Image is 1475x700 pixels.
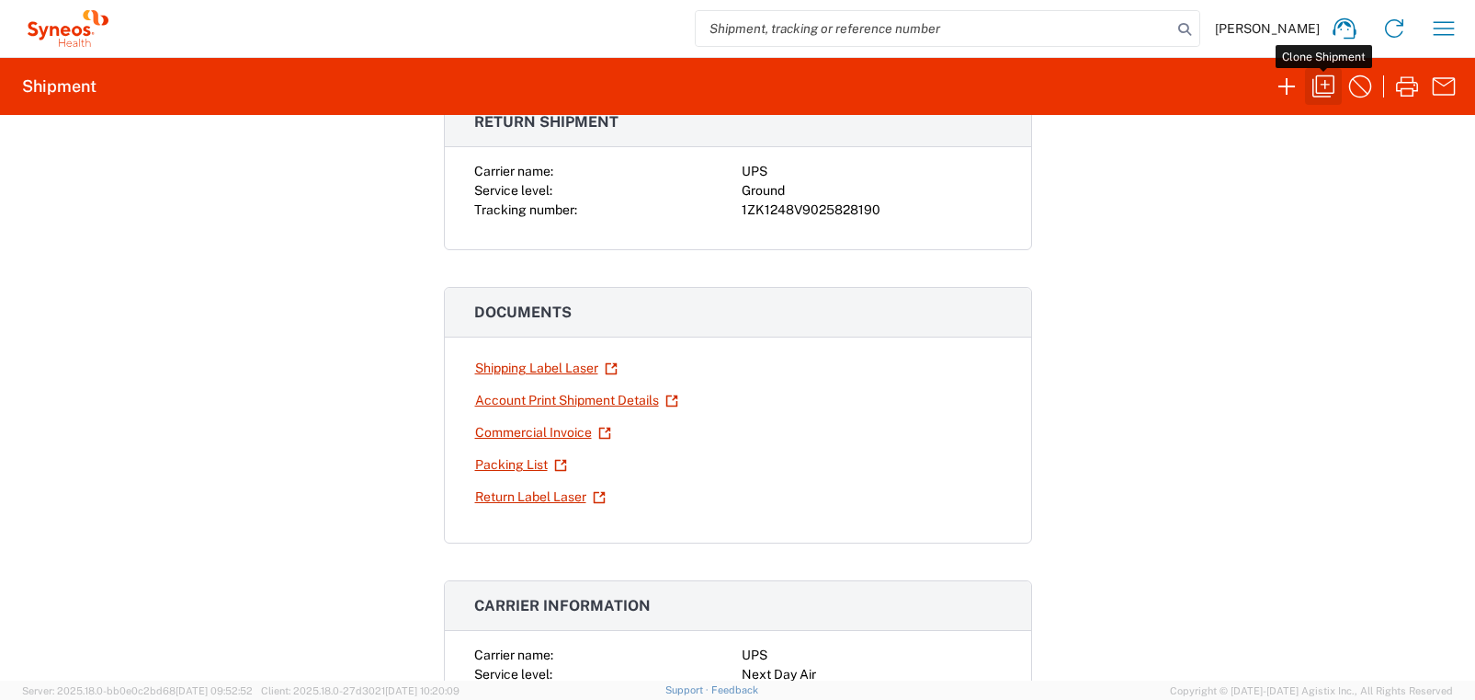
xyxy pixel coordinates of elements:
[474,481,607,513] a: Return Label Laser
[696,11,1172,46] input: Shipment, tracking or reference number
[742,162,1002,181] div: UPS
[474,202,577,217] span: Tracking number:
[22,685,253,696] span: Server: 2025.18.0-bb0e0c2bd68
[474,352,618,384] a: Shipping Label Laser
[742,665,1002,684] div: Next Day Air
[176,685,253,696] span: [DATE] 09:52:52
[474,164,553,178] span: Carrier name:
[742,181,1002,201] div: Ground
[22,75,96,98] h2: Shipment
[474,667,552,682] span: Service level:
[1170,683,1453,699] span: Copyright © [DATE]-[DATE] Agistix Inc., All Rights Reserved
[261,685,460,696] span: Client: 2025.18.0-27d3021
[474,597,651,614] span: Carrier information
[474,304,572,321] span: Documents
[665,684,711,695] a: Support
[474,648,553,662] span: Carrier name:
[474,113,618,131] span: Return shipment
[474,183,552,198] span: Service level:
[474,449,568,481] a: Packing List
[742,201,1002,220] div: 1ZK1248V9025828190
[474,417,612,449] a: Commercial Invoice
[385,685,460,696] span: [DATE] 10:20:09
[711,684,758,695] a: Feedback
[474,384,679,417] a: Account Print Shipment Details
[1215,20,1320,37] span: [PERSON_NAME]
[742,646,1002,665] div: UPS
